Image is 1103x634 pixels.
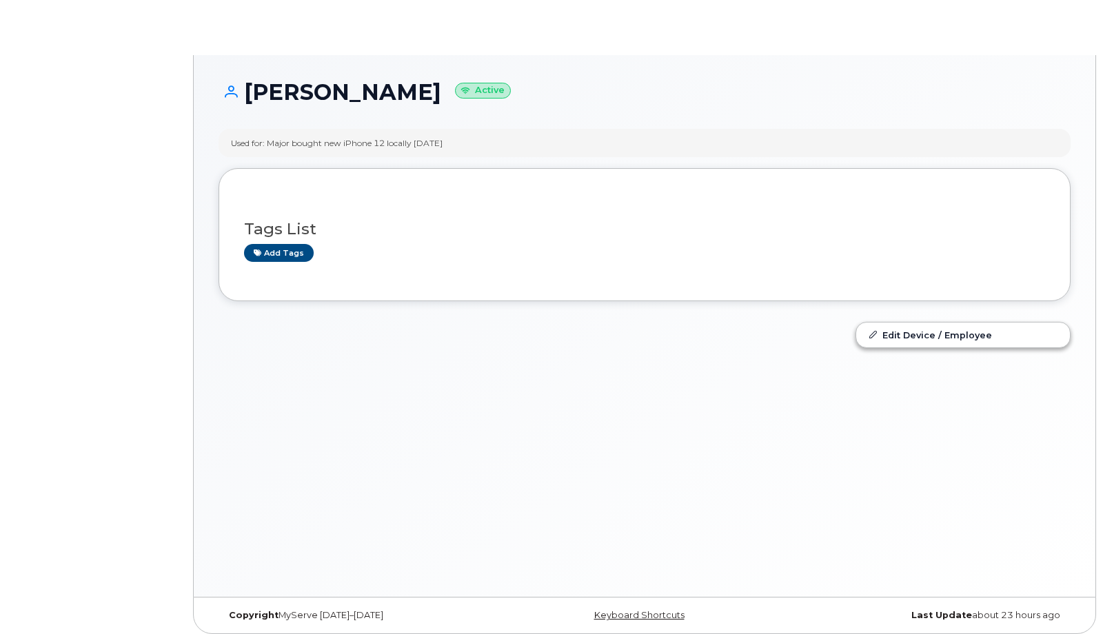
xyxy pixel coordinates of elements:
[244,221,1045,238] h3: Tags List
[856,323,1070,347] a: Edit Device / Employee
[229,610,279,620] strong: Copyright
[219,610,503,621] div: MyServe [DATE]–[DATE]
[911,610,972,620] strong: Last Update
[787,610,1071,621] div: about 23 hours ago
[244,244,314,261] a: Add tags
[231,137,443,149] div: Used for: Major bought new iPhone 12 locally [DATE]
[594,610,685,620] a: Keyboard Shortcuts
[455,83,511,99] small: Active
[219,80,1071,104] h1: [PERSON_NAME]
